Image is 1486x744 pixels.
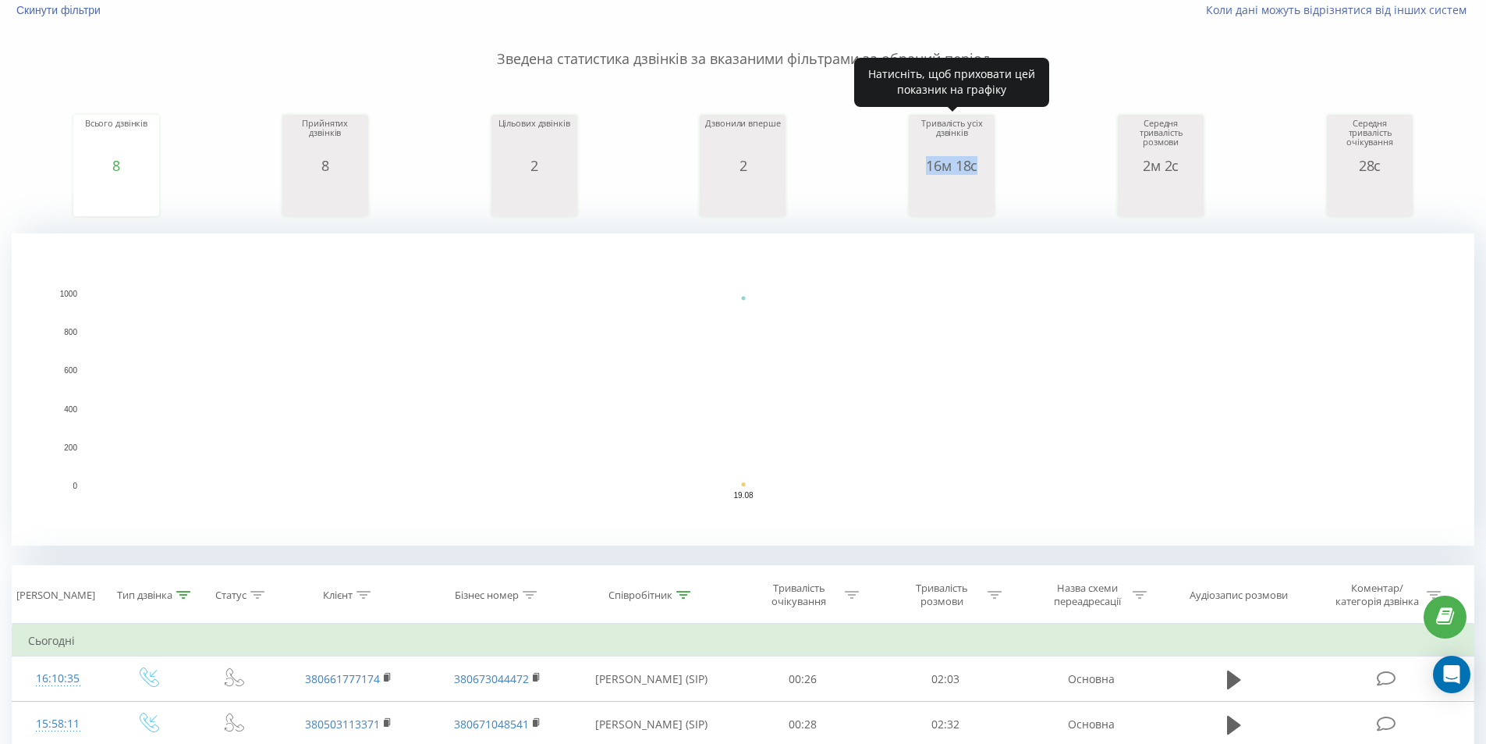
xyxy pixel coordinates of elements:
[913,158,991,173] div: 16м 18с
[455,589,519,602] div: Бізнес номер
[12,3,108,17] button: Скинути фільтри
[323,589,353,602] div: Клієнт
[1122,119,1200,158] div: Середня тривалість розмови
[64,443,77,452] text: 200
[1331,173,1409,220] svg: A chart.
[215,589,246,602] div: Статус
[117,589,172,602] div: Тип дзвінка
[900,582,984,608] div: Тривалість розмови
[77,173,155,220] svg: A chart.
[733,491,753,500] text: 19.08
[1331,158,1409,173] div: 28с
[913,119,991,158] div: Тривалість усіх дзвінків
[1016,657,1165,702] td: Основна
[495,158,573,173] div: 2
[704,158,782,173] div: 2
[286,158,364,173] div: 8
[64,328,77,336] text: 800
[874,657,1017,702] td: 02:03
[1433,656,1470,693] div: Open Intercom Messenger
[1331,119,1409,158] div: Середня тривалість очікування
[454,717,529,732] a: 380671048541
[1332,582,1423,608] div: Коментар/категорія дзвінка
[73,482,77,490] text: 0
[1122,158,1200,173] div: 2м 2с
[704,119,782,158] div: Дзвонили вперше
[305,671,380,686] a: 380661777174
[305,717,380,732] a: 380503113371
[608,589,672,602] div: Співробітник
[1206,2,1474,17] a: Коли дані можуть відрізнятися вiд інших систем
[913,173,991,220] svg: A chart.
[286,119,364,158] div: Прийнятих дзвінків
[64,367,77,376] text: 600
[495,119,573,158] div: Цільових дзвінків
[1190,589,1288,602] div: Аудіозапис розмови
[60,290,78,298] text: 1000
[495,173,573,220] svg: A chart.
[12,18,1474,69] p: Зведена статистика дзвінків за вказаними фільтрами за обраний період
[454,671,529,686] a: 380673044472
[28,709,88,739] div: 15:58:11
[1045,582,1129,608] div: Назва схеми переадресації
[16,589,95,602] div: [PERSON_NAME]
[572,657,732,702] td: [PERSON_NAME] (SIP)
[28,664,88,694] div: 16:10:35
[77,119,155,158] div: Всього дзвінків
[12,233,1474,546] svg: A chart.
[1122,173,1200,220] svg: A chart.
[77,158,155,173] div: 8
[704,173,782,220] svg: A chart.
[732,657,874,702] td: 00:26
[12,625,1474,657] td: Сьогодні
[64,405,77,414] text: 400
[286,173,364,220] svg: A chart.
[854,58,1049,107] div: Натисніть, щоб приховати цей показник на графіку
[757,582,841,608] div: Тривалість очікування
